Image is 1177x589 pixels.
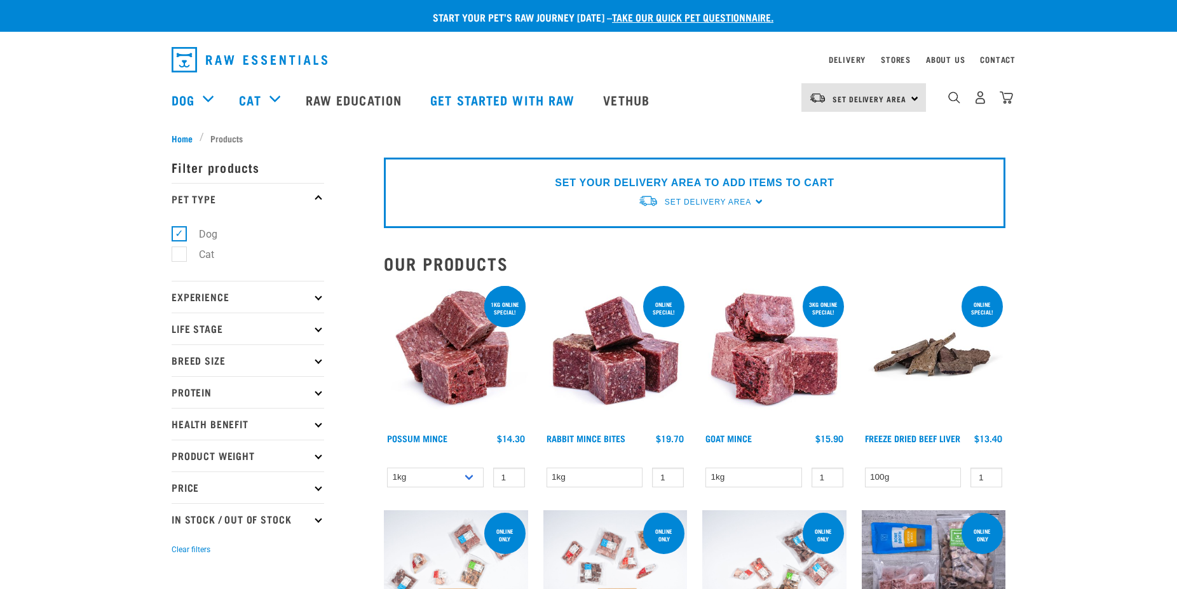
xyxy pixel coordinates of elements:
a: Raw Education [293,74,418,125]
div: Online Only [803,522,844,548]
nav: dropdown navigation [161,42,1016,78]
a: Contact [980,57,1016,62]
div: ONLINE SPECIAL! [962,295,1003,322]
p: In Stock / Out Of Stock [172,503,324,535]
a: Dog [172,90,194,109]
span: Set Delivery Area [665,198,751,206]
input: 1 [970,468,1002,487]
div: $14.30 [497,433,525,443]
p: Health Benefit [172,408,324,440]
div: ONLINE SPECIAL! [643,295,684,322]
span: Set Delivery Area [833,97,906,101]
p: Pet Type [172,183,324,215]
div: Online Only [643,522,684,548]
a: Freeze Dried Beef Liver [865,436,960,440]
a: Get started with Raw [418,74,590,125]
img: van-moving.png [638,194,658,208]
img: van-moving.png [809,92,826,104]
p: Filter products [172,151,324,183]
img: Whole Minced Rabbit Cubes 01 [543,283,688,428]
a: Possum Mince [387,436,447,440]
img: 1077 Wild Goat Mince 01 [702,283,847,428]
a: About Us [926,57,965,62]
input: 1 [493,468,525,487]
img: home-icon-1@2x.png [948,91,960,104]
img: home-icon@2x.png [1000,91,1013,104]
button: Clear filters [172,544,210,555]
div: Online Only [484,522,526,548]
div: $13.40 [974,433,1002,443]
img: user.png [974,91,987,104]
a: Cat [239,90,261,109]
div: 1kg online special! [484,295,526,322]
p: Experience [172,281,324,313]
label: Dog [179,226,222,242]
input: 1 [812,468,843,487]
label: Cat [179,247,219,262]
span: Home [172,132,193,145]
a: Delivery [829,57,866,62]
div: online only [962,522,1003,548]
input: 1 [652,468,684,487]
a: Goat Mince [705,436,752,440]
a: Vethub [590,74,665,125]
div: $19.70 [656,433,684,443]
p: Price [172,471,324,503]
p: Protein [172,376,324,408]
nav: breadcrumbs [172,132,1005,145]
img: Stack Of Freeze Dried Beef Liver For Pets [862,283,1006,428]
img: Raw Essentials Logo [172,47,327,72]
p: Breed Size [172,344,324,376]
a: Home [172,132,200,145]
a: take our quick pet questionnaire. [612,14,773,20]
div: 3kg online special! [803,295,844,322]
p: Product Weight [172,440,324,471]
a: Stores [881,57,911,62]
h2: Our Products [384,254,1005,273]
p: SET YOUR DELIVERY AREA TO ADD ITEMS TO CART [555,175,834,191]
p: Life Stage [172,313,324,344]
a: Rabbit Mince Bites [547,436,625,440]
img: 1102 Possum Mince 01 [384,283,528,428]
div: $15.90 [815,433,843,443]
